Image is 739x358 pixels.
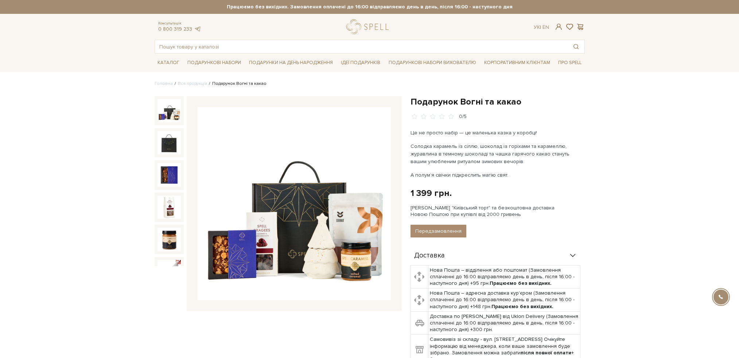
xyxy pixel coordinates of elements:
a: 0 800 319 233 [158,26,192,32]
td: Доставка по [PERSON_NAME] від Uklon Delivery (Замовлення сплаченні до 16:00 відправляємо день в д... [428,311,580,335]
button: Пошук товару у каталозі [568,40,584,53]
td: Нова Пошта – адресна доставка кур'єром (Замовлення сплаченні до 16:00 відправляємо день в день, п... [428,288,580,312]
img: Подарунок Вогні та какао [157,196,181,219]
a: Корпоративним клієнтам [481,56,553,69]
img: Подарунок Вогні та какао [157,228,181,251]
button: Передзамовлення [411,225,466,237]
img: Подарунок Вогні та какао [157,99,181,122]
h1: Подарунок Вогні та какао [411,96,585,107]
img: Подарунок Вогні та какао [157,260,181,283]
span: Консультація: [158,21,201,26]
a: Каталог [155,57,182,68]
p: А полум’я свічки підкреслить магію свят. [411,171,582,179]
a: Про Spell [555,57,584,68]
a: logo [346,19,392,34]
span: | [540,24,541,30]
a: telegram [194,26,201,32]
b: Працюємо без вихідних. [490,280,552,286]
div: Ук [534,24,549,31]
img: Подарунок Вогні та какао [157,163,181,186]
p: Солодка карамель із сіллю, шоколад із горіхами та карамеллю, журавлина в темному шоколаді та чашк... [411,142,582,165]
strong: Працюємо без вихідних. Замовлення оплачені до 16:00 відправляємо день в день, після 16:00 - насту... [155,4,585,10]
a: Вся продукція [178,81,207,86]
li: Подарунок Вогні та какао [207,80,267,87]
div: [PERSON_NAME] "Київський торт" та безкоштовна доставка Новою Поштою при купівлі від 2000 гривень [411,205,585,218]
img: Подарунок Вогні та какао [198,107,391,300]
div: 1 399 грн. [411,188,452,199]
span: Доставка [414,252,445,259]
b: після повної оплати [521,350,571,356]
div: 0/5 [459,113,467,120]
p: Це не просто набір — це маленька казка у коробці! [411,129,582,137]
td: Нова Пошта – відділення або поштомат (Замовлення сплаченні до 16:00 відправляємо день в день, піс... [428,265,580,288]
img: Подарунок Вогні та какао [157,131,181,154]
a: En [542,24,549,30]
a: Подарункові набори вихователю [386,56,479,69]
input: Пошук товару у каталозі [155,40,568,53]
b: Працюємо без вихідних. [491,303,553,310]
a: Ідеї подарунків [338,57,383,68]
a: Головна [155,81,173,86]
a: Подарункові набори [184,57,244,68]
a: Подарунки на День народження [246,57,336,68]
